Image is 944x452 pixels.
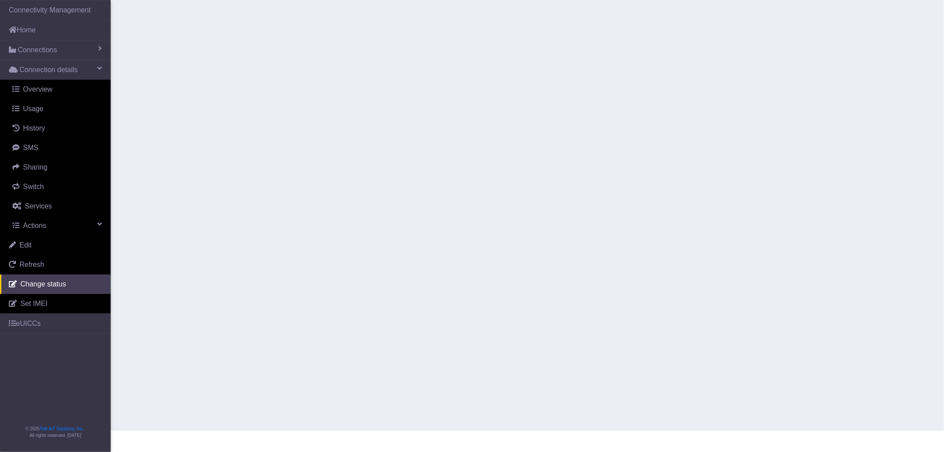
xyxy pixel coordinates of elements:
a: Overview [4,80,111,99]
span: Edit [19,241,32,249]
a: History [4,119,111,138]
span: Sharing [23,163,47,171]
span: Usage [23,105,43,112]
a: SMS [4,138,111,158]
span: Set IMEI [20,300,47,307]
span: Switch [23,183,44,190]
a: Telit IoT Solutions, Inc. [40,426,84,431]
span: Connections [18,45,57,55]
span: SMS [23,144,39,151]
span: Overview [23,85,53,93]
span: Services [25,202,52,210]
a: Switch [4,177,111,197]
a: Actions [4,216,111,236]
span: Connection details [19,65,78,75]
span: History [23,124,45,132]
span: Refresh [19,261,44,268]
a: Usage [4,99,111,119]
a: Sharing [4,158,111,177]
a: Services [4,197,111,216]
span: Change status [20,280,66,288]
span: Actions [23,222,46,229]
